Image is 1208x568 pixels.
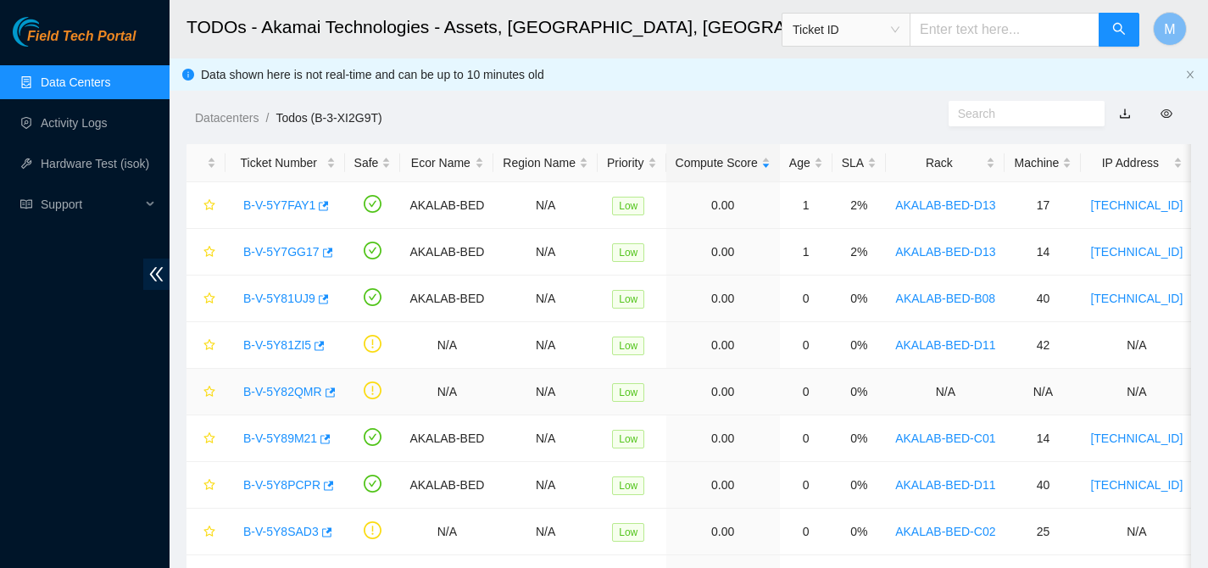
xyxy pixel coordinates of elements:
[364,335,381,353] span: exclamation-circle
[832,322,886,369] td: 0%
[493,462,598,509] td: N/A
[780,462,832,509] td: 0
[612,290,644,309] span: Low
[780,369,832,415] td: 0
[243,525,319,538] a: B-V-5Y8SAD3
[243,245,320,259] a: B-V-5Y7GG17
[243,432,317,445] a: B-V-5Y89M21
[958,104,1082,123] input: Search
[1164,19,1175,40] span: M
[41,157,149,170] a: Hardware Test (isok)
[364,381,381,399] span: exclamation-circle
[364,475,381,493] span: check-circle
[265,111,269,125] span: /
[143,259,170,290] span: double-left
[780,276,832,322] td: 0
[196,425,216,452] button: star
[1005,509,1081,555] td: 25
[203,199,215,213] span: star
[666,415,780,462] td: 0.00
[1090,478,1183,492] a: [TECHNICAL_ID]
[612,476,644,495] span: Low
[1185,70,1195,80] span: close
[243,338,311,352] a: B-V-5Y81ZI5
[493,415,598,462] td: N/A
[1081,322,1192,369] td: N/A
[832,415,886,462] td: 0%
[832,509,886,555] td: 0%
[1090,292,1183,305] a: [TECHNICAL_ID]
[364,288,381,306] span: check-circle
[832,276,886,322] td: 0%
[1112,22,1126,38] span: search
[832,462,886,509] td: 0%
[666,322,780,369] td: 0.00
[832,182,886,229] td: 2%
[196,285,216,312] button: star
[1090,245,1183,259] a: [TECHNICAL_ID]
[20,198,32,210] span: read
[203,432,215,446] span: star
[13,31,136,53] a: Akamai TechnologiesField Tech Portal
[780,322,832,369] td: 0
[666,462,780,509] td: 0.00
[196,471,216,498] button: star
[400,415,493,462] td: AKALAB-BED
[203,339,215,353] span: star
[203,292,215,306] span: star
[41,75,110,89] a: Data Centers
[1106,100,1144,127] button: download
[1099,13,1139,47] button: search
[666,182,780,229] td: 0.00
[364,195,381,213] span: check-circle
[780,509,832,555] td: 0
[895,338,995,352] a: AKALAB-BED-D11
[400,276,493,322] td: AKALAB-BED
[493,276,598,322] td: N/A
[493,182,598,229] td: N/A
[896,292,996,305] a: AKALAB-BED-B08
[666,276,780,322] td: 0.00
[41,187,141,221] span: Support
[493,322,598,369] td: N/A
[243,478,320,492] a: B-V-5Y8PCPR
[780,415,832,462] td: 0
[203,246,215,259] span: star
[886,369,1005,415] td: N/A
[196,378,216,405] button: star
[1090,198,1183,212] a: [TECHNICAL_ID]
[780,229,832,276] td: 1
[832,369,886,415] td: 0%
[27,29,136,45] span: Field Tech Portal
[493,509,598,555] td: N/A
[41,116,108,130] a: Activity Logs
[780,182,832,229] td: 1
[666,229,780,276] td: 0.00
[400,509,493,555] td: N/A
[400,229,493,276] td: AKALAB-BED
[1005,229,1081,276] td: 14
[612,523,644,542] span: Low
[895,478,995,492] a: AKALAB-BED-D11
[895,245,995,259] a: AKALAB-BED-D13
[612,430,644,448] span: Low
[364,242,381,259] span: check-circle
[612,383,644,402] span: Low
[203,386,215,399] span: star
[243,198,315,212] a: B-V-5Y7FAY1
[196,518,216,545] button: star
[400,369,493,415] td: N/A
[400,182,493,229] td: AKALAB-BED
[612,197,644,215] span: Low
[493,369,598,415] td: N/A
[1119,107,1131,120] a: download
[612,337,644,355] span: Low
[203,526,215,539] span: star
[493,229,598,276] td: N/A
[364,428,381,446] span: check-circle
[13,17,86,47] img: Akamai Technologies
[1005,322,1081,369] td: 42
[666,369,780,415] td: 0.00
[276,111,381,125] a: Todos (B-3-XI2G9T)
[1185,70,1195,81] button: close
